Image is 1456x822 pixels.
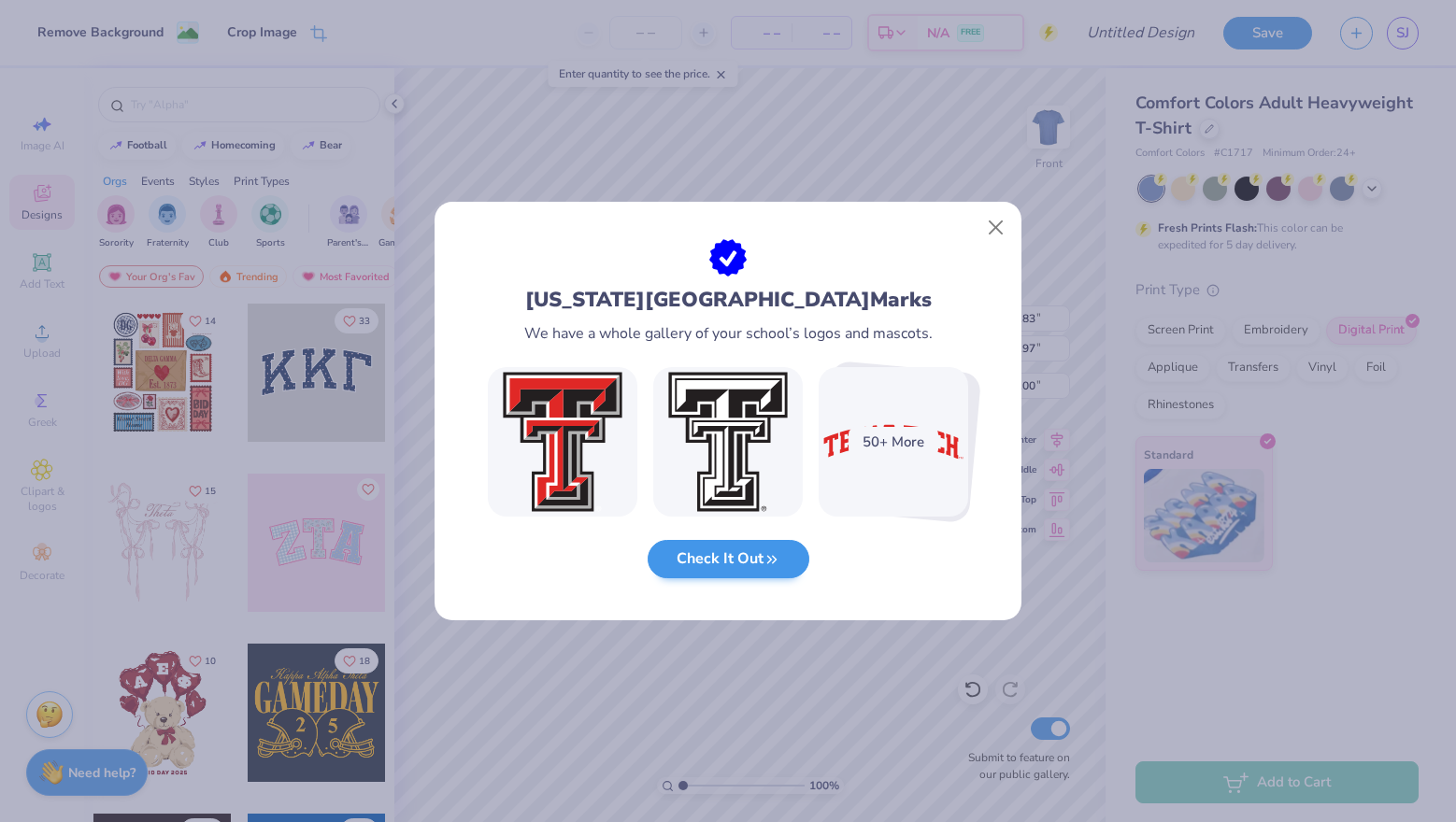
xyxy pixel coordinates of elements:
[849,427,938,457] div: 50+ More
[525,286,932,314] div: [US_STATE][GEOGRAPHIC_DATA] Marks
[524,323,933,344] div: We have a whole gallery of your school’s logos and mascots.
[653,367,803,517] img: Texas Tech University_04
[488,367,637,517] img: Texas Tech University_03
[978,210,1014,246] button: Close
[648,540,809,578] button: Check It Out
[709,239,747,276] img: approval.png
[819,367,968,517] img: Texas Tech University_43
